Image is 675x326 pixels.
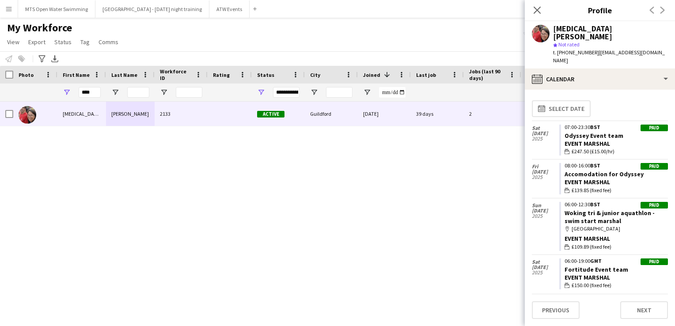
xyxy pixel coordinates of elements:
span: Not rated [558,41,580,48]
div: Event Marshal [565,178,668,186]
button: ATW Events [209,0,250,18]
span: Active [257,111,284,118]
span: First Name [63,72,90,78]
span: Last job [416,72,436,78]
span: Export [28,38,46,46]
button: Select date [532,100,591,117]
span: BST [590,201,600,208]
span: [DATE] [532,131,559,136]
div: 2 [464,102,521,126]
button: Open Filter Menu [160,88,168,96]
span: Rating [213,72,230,78]
app-action-btn: Export XLSX [49,53,60,64]
span: £247.50 (£15.00/hr) [572,148,614,155]
a: Comms [95,36,122,48]
button: Open Filter Menu [310,88,318,96]
div: 06:00-12:30 [565,202,668,207]
span: Workforce ID [160,68,192,81]
span: [DATE] [532,208,559,213]
div: Calendar [525,68,675,90]
div: [DATE] [358,102,411,126]
button: Open Filter Menu [111,88,119,96]
a: View [4,36,23,48]
div: 08:00-16:00 [565,163,668,168]
span: BST [590,162,600,169]
span: Fri [532,164,559,169]
span: £109.89 (fixed fee) [572,243,611,251]
img: Kyra Cushway [19,106,36,124]
div: Paid [641,163,668,170]
div: Paid [641,202,668,208]
a: Export [25,36,49,48]
span: City [310,72,320,78]
a: Fortitude Event team [565,265,628,273]
div: Paid [641,258,668,265]
span: Sat [532,125,559,131]
a: Odyssey Event team [565,132,623,140]
span: Last Name [111,72,137,78]
span: Joined [363,72,380,78]
div: 39 days [411,102,464,126]
span: £150.00 (fixed fee) [572,281,611,289]
span: Jobs (last 90 days) [469,68,505,81]
span: 2025 [532,213,559,219]
div: [GEOGRAPHIC_DATA] [565,225,668,233]
div: [MEDICAL_DATA] [57,102,106,126]
button: MTS Open Water Swimming [18,0,95,18]
span: Comms [99,38,118,46]
span: £139.85 (fixed fee) [572,186,611,194]
span: BST [590,124,600,130]
span: My Workforce [7,21,72,34]
span: Status [257,72,274,78]
span: View [7,38,19,46]
h3: Profile [525,4,675,16]
a: Woking tri & junior aquathlon - swim start marshal [565,209,655,225]
span: 2025 [532,174,559,180]
span: Photo [19,72,34,78]
div: Event Marshal [565,140,668,148]
span: Sun [532,203,559,208]
span: 2025 [532,270,559,275]
a: Accomodation for Odyssey [565,170,644,178]
div: Guildford [305,102,358,126]
input: Last Name Filter Input [127,87,149,98]
input: City Filter Input [326,87,353,98]
span: [DATE] [532,265,559,270]
span: GMT [590,258,602,264]
span: Tag [80,38,90,46]
div: 06:00-19:00 [565,258,668,264]
span: [DATE] [532,169,559,174]
input: Joined Filter Input [379,87,406,98]
span: 2025 [532,136,559,141]
input: First Name Filter Input [79,87,101,98]
div: Paid [641,125,668,131]
span: Status [54,38,72,46]
span: Sat [532,259,559,265]
span: | [EMAIL_ADDRESS][DOMAIN_NAME] [553,49,665,64]
button: Previous [532,301,580,319]
a: Tag [77,36,93,48]
button: [GEOGRAPHIC_DATA] - [DATE] night training [95,0,209,18]
button: Open Filter Menu [363,88,371,96]
button: Open Filter Menu [63,88,71,96]
button: Open Filter Menu [257,88,265,96]
div: Event Marshal [565,235,668,243]
div: [MEDICAL_DATA][PERSON_NAME] [553,25,668,41]
a: Status [51,36,75,48]
div: Event Marshal [565,273,668,281]
input: Workforce ID Filter Input [176,87,202,98]
div: [PERSON_NAME] [106,102,155,126]
app-action-btn: Advanced filters [37,53,47,64]
div: 07:00-23:30 [565,125,668,130]
button: Next [620,301,668,319]
span: t. [PHONE_NUMBER] [553,49,599,56]
div: 2133 [155,102,208,126]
